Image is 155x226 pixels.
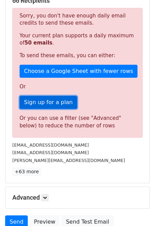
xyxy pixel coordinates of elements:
[24,40,52,46] strong: 50 emails
[12,142,89,148] small: [EMAIL_ADDRESS][DOMAIN_NAME]
[121,193,155,226] iframe: Chat Widget
[12,158,125,163] small: [PERSON_NAME][EMAIL_ADDRESS][DOMAIN_NAME]
[20,114,135,130] div: Or you can use a filter (see "Advanced" below) to reduce the number of rows
[20,12,135,27] p: Sorry, you don't have enough daily email credits to send these emails.
[12,194,143,201] h5: Advanced
[12,150,89,155] small: [EMAIL_ADDRESS][DOMAIN_NAME]
[20,83,135,90] p: Or
[20,32,135,47] p: Your current plan supports a daily maximum of .
[12,167,41,176] a: +63 more
[20,52,135,59] p: To send these emails, you can either:
[20,96,77,109] a: Sign up for a plan
[20,65,138,78] a: Choose a Google Sheet with fewer rows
